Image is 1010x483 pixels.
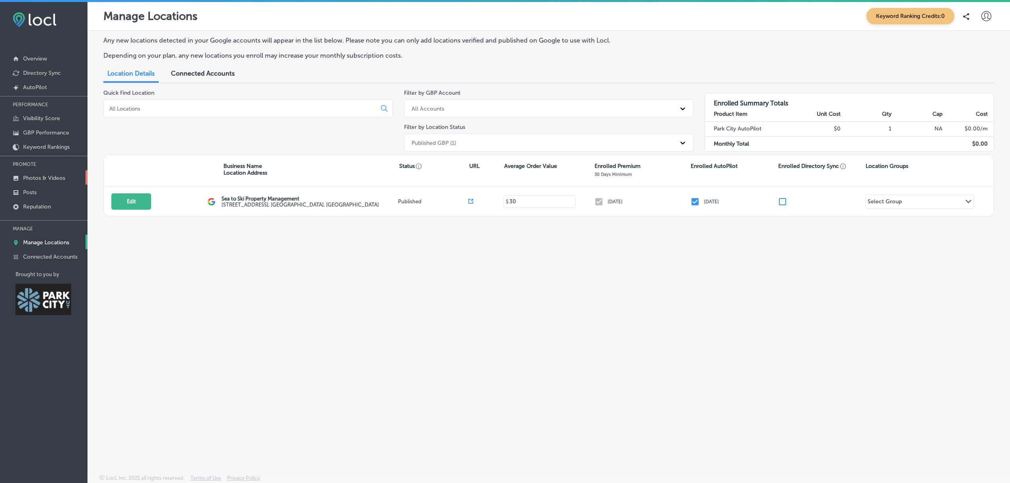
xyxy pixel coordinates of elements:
[223,163,267,176] p: Business Name Location Address
[841,107,892,122] th: Qty
[103,37,682,44] p: Any new locations detected in your Google accounts will appear in the list below. Please note you...
[111,193,151,210] button: Edit
[103,90,154,96] label: Quick Find Location
[16,284,71,315] img: Park City
[23,189,37,196] p: Posts
[469,163,480,169] p: URL
[943,107,994,122] th: Cost
[691,163,738,169] p: Enrolled AutoPilot
[23,239,69,246] p: Manage Locations
[23,115,60,122] p: Visibility Score
[23,253,78,260] p: Connected Accounts
[778,163,846,169] p: Enrolled Directory Sync
[506,199,509,204] p: $
[23,55,47,62] p: Overview
[103,10,198,23] p: Manage Locations
[705,136,790,151] td: Monthly Total
[103,52,682,59] p: Depending on your plan, any new locations you enroll may increase your monthly subscription costs.
[13,12,56,27] img: fda3e92497d09a02dc62c9cd864e3231.png
[23,144,70,150] p: Keyword Rankings
[107,70,155,77] span: Location Details
[23,129,69,136] p: GBP Performance
[221,196,379,202] p: Sea to Ski Property Management
[892,107,943,122] th: Cap
[943,122,994,136] td: $ 0.00 /m
[594,163,641,169] p: Enrolled Premium
[398,199,468,204] p: Published
[594,171,632,177] p: 30 Days Minimum
[399,163,470,169] p: Status
[208,198,216,206] img: logo
[109,105,375,112] input: All Locations
[412,105,444,112] div: All Accounts
[23,175,65,181] p: Photos & Videos
[404,90,460,96] label: Filter by GBP Account
[705,122,790,136] td: Park City AutoPilot
[16,271,87,277] p: Brought to you by
[23,70,61,76] p: Directory Sync
[943,136,994,151] td: $ 0.00
[868,198,902,207] div: Select Group
[404,124,465,130] label: Filter by Location Status
[866,163,908,169] p: Location Groups
[790,107,841,122] th: Unit Cost
[23,203,51,210] p: Reputation
[705,93,994,107] h3: Enrolled Summary Totals
[504,163,557,169] p: Average Order Value
[412,139,456,146] div: Published GBP (1)
[608,199,623,204] p: [DATE]
[23,84,47,91] p: AutoPilot
[714,111,748,117] strong: Product Item
[790,122,841,136] td: $0
[866,8,954,24] span: Keyword Ranking Credits: 0
[171,70,235,77] span: Connected Accounts
[841,122,892,136] td: 1
[704,199,719,204] p: [DATE]
[221,202,379,208] label: [STREET_ADDRESS] , [GEOGRAPHIC_DATA], [GEOGRAPHIC_DATA]
[892,122,943,136] td: NA
[106,475,185,481] p: Locl, Inc. 2025 all rights reserved.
